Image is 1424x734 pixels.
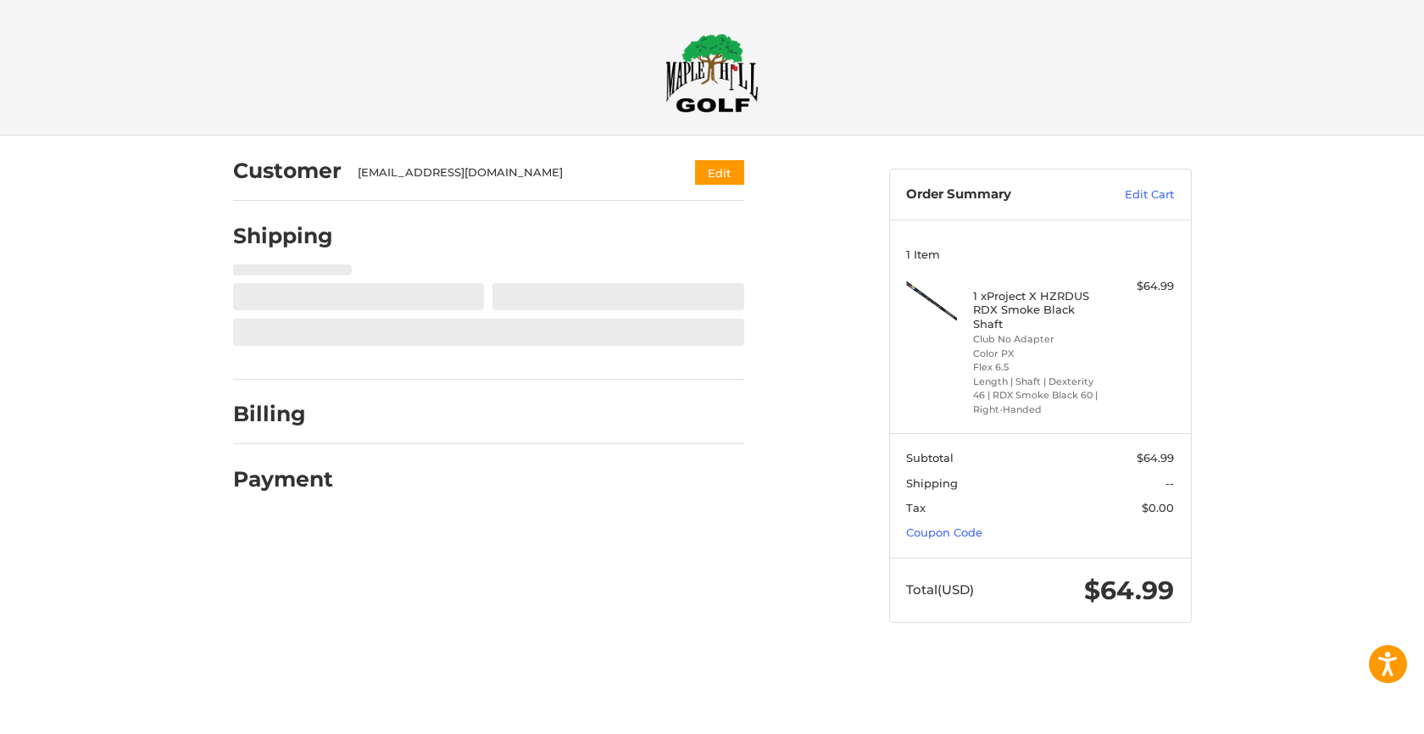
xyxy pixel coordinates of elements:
[906,451,954,464] span: Subtotal
[665,33,759,113] img: Maple Hill Golf
[973,375,1103,417] li: Length | Shaft | Dexterity 46 | RDX Smoke Black 60 | Right-Handed
[233,223,333,249] h2: Shipping
[1088,186,1174,203] a: Edit Cart
[906,581,974,598] span: Total (USD)
[973,332,1103,347] li: Club No Adapter
[906,247,1174,261] h3: 1 Item
[1084,575,1174,606] span: $64.99
[1165,476,1174,490] span: --
[973,360,1103,375] li: Flex 6.5
[1137,451,1174,464] span: $64.99
[973,289,1103,331] h4: 1 x Project X HZRDUS RDX Smoke Black Shaft
[233,158,342,184] h2: Customer
[358,164,662,181] div: [EMAIL_ADDRESS][DOMAIN_NAME]
[973,347,1103,361] li: Color PX
[1107,278,1174,295] div: $64.99
[1142,501,1174,514] span: $0.00
[233,401,332,427] h2: Billing
[906,525,982,539] a: Coupon Code
[906,501,926,514] span: Tax
[233,466,333,492] h2: Payment
[906,186,1088,203] h3: Order Summary
[695,160,744,185] button: Edit
[906,476,958,490] span: Shipping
